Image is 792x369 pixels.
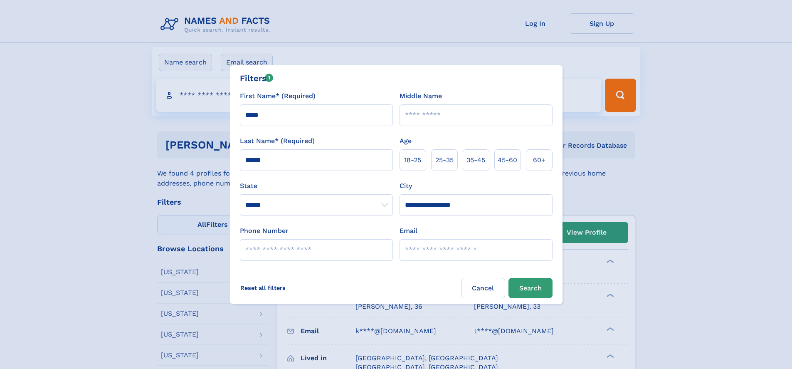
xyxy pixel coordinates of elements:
span: 60+ [533,155,545,165]
label: Reset all filters [235,278,291,298]
label: Cancel [461,278,505,298]
span: 35‑45 [466,155,485,165]
label: First Name* (Required) [240,91,316,101]
label: Age [400,136,412,146]
span: 25‑35 [435,155,454,165]
label: City [400,181,412,191]
label: Last Name* (Required) [240,136,315,146]
span: 18‑25 [404,155,421,165]
label: Email [400,226,417,236]
span: 45‑60 [498,155,517,165]
label: State [240,181,393,191]
label: Phone Number [240,226,289,236]
label: Middle Name [400,91,442,101]
button: Search [508,278,553,298]
div: Filters [240,72,274,84]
